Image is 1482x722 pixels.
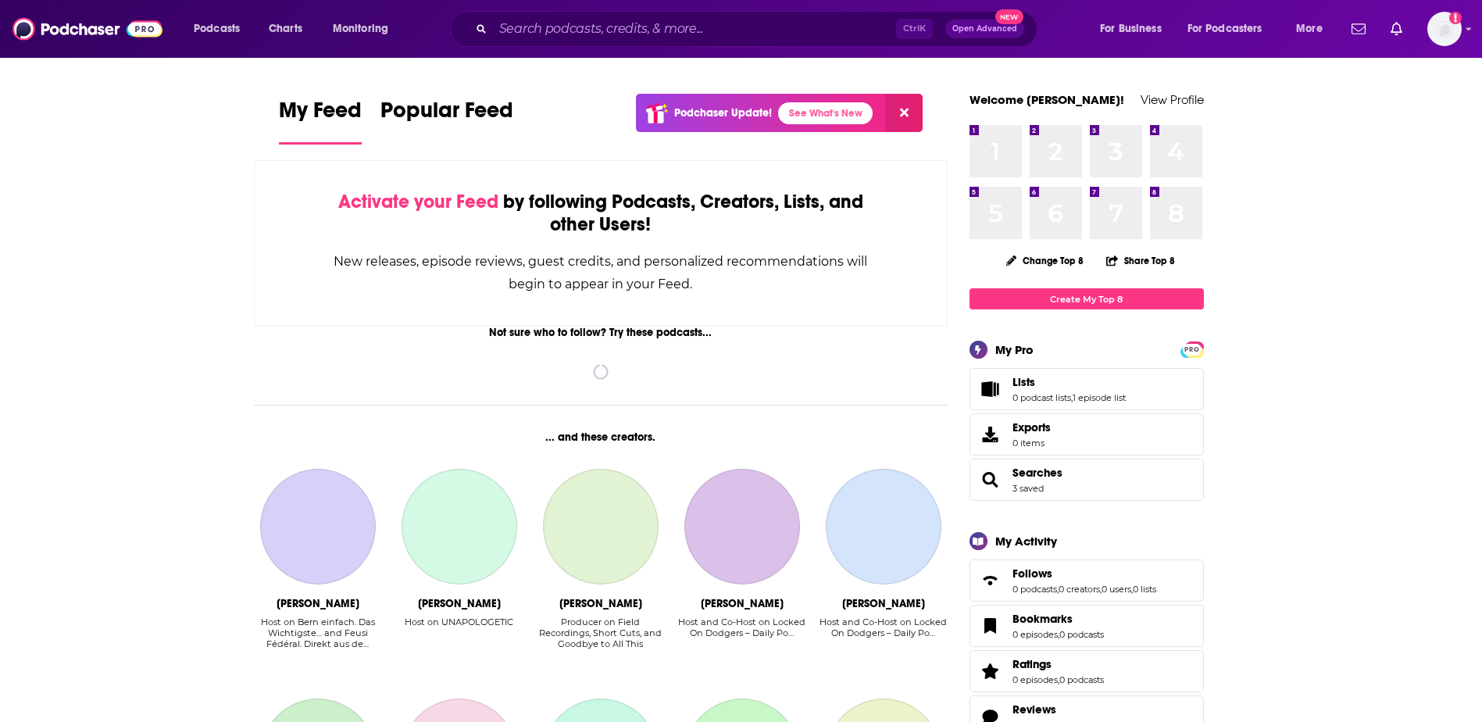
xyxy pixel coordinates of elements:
[338,190,498,213] span: Activate your Feed
[1059,629,1104,640] a: 0 podcasts
[1102,584,1131,595] a: 0 users
[1133,584,1156,595] a: 0 lists
[826,469,941,584] a: Vince Samperio
[684,469,800,584] a: Jeff Snider
[12,14,162,44] img: Podchaser - Follow, Share and Rate Podcasts
[559,597,642,610] div: Eleanor McDowall
[1012,567,1052,581] span: Follows
[1012,392,1071,403] a: 0 podcast lists
[1058,674,1059,685] span: ,
[1012,420,1051,434] span: Exports
[1177,16,1285,41] button: open menu
[536,617,665,649] div: Producer on Field Recordings, Short Cuts, and Goodbye to All This
[975,469,1006,491] a: Searches
[1012,584,1057,595] a: 0 podcasts
[1449,12,1462,24] svg: Add a profile image
[380,97,513,145] a: Popular Feed
[1427,12,1462,46] button: Show profile menu
[778,102,873,124] a: See What's New
[819,617,948,650] div: Host and Co-Host on Locked On Dodgers – Daily Po…
[1012,702,1056,717] span: Reviews
[1012,657,1052,671] span: Ratings
[1183,344,1202,356] span: PRO
[260,469,376,584] a: Dominik Feusi
[1012,375,1126,389] a: Lists
[970,650,1204,692] span: Ratings
[970,559,1204,602] span: Follows
[1100,18,1162,40] span: For Business
[674,106,772,120] p: Podchaser Update!
[1058,629,1059,640] span: ,
[259,16,312,41] a: Charts
[819,617,948,638] div: Host and Co-Host on Locked On Dodgers – Daily Po…
[677,617,806,638] div: Host and Co-Host on Locked On Dodgers – Daily Po…
[1100,584,1102,595] span: ,
[254,326,948,339] div: Not sure who to follow? Try these podcasts...
[279,97,362,133] span: My Feed
[380,97,513,133] span: Popular Feed
[1285,16,1342,41] button: open menu
[970,92,1124,107] a: Welcome [PERSON_NAME]!
[975,424,1006,445] span: Exports
[970,288,1204,309] a: Create My Top 8
[1012,567,1156,581] a: Follows
[1012,702,1104,717] a: Reviews
[465,11,1052,47] div: Search podcasts, credits, & more...
[1012,629,1058,640] a: 0 episodes
[269,18,302,40] span: Charts
[1187,18,1262,40] span: For Podcasters
[970,368,1204,410] span: Lists
[1384,16,1409,42] a: Show notifications dropdown
[975,660,1006,682] a: Ratings
[975,378,1006,400] a: Lists
[952,25,1017,33] span: Open Advanced
[402,469,517,584] a: Ashfaaq Carim
[1012,674,1058,685] a: 0 episodes
[1059,674,1104,685] a: 0 podcasts
[536,617,665,650] div: Producer on Field Recordings, Short Cuts, and Goodbye to All This
[945,20,1024,38] button: Open AdvancedNew
[1012,483,1044,494] a: 3 saved
[543,469,659,584] a: Eleanor McDowall
[1089,16,1181,41] button: open menu
[970,605,1204,647] span: Bookmarks
[418,597,501,610] div: Ashfaaq Carim
[1012,466,1062,480] a: Searches
[333,191,870,236] div: by following Podcasts, Creators, Lists, and other Users!
[896,19,933,39] span: Ctrl K
[254,617,383,650] div: Host on Bern einfach. Das Wichtigste… and Feusi Fédéral. Direkt aus de…
[975,570,1006,592] a: Follows
[1071,392,1073,403] span: ,
[842,597,925,610] div: Vince Samperio
[254,431,948,444] div: ... and these creators.
[405,617,513,650] div: Host on UNAPOLOGETIC
[333,18,388,40] span: Monitoring
[1073,392,1126,403] a: 1 episode list
[995,534,1057,549] div: My Activity
[1012,438,1051,449] span: 0 items
[970,459,1204,501] span: Searches
[970,413,1204,456] a: Exports
[997,251,1094,270] button: Change Top 8
[277,597,359,610] div: Dominik Feusi
[701,597,784,610] div: Jeff Snider
[279,97,362,145] a: My Feed
[1059,584,1100,595] a: 0 creators
[322,16,409,41] button: open menu
[194,18,240,40] span: Podcasts
[1105,245,1176,276] button: Share Top 8
[1057,584,1059,595] span: ,
[1012,375,1035,389] span: Lists
[493,16,896,41] input: Search podcasts, credits, & more...
[1012,612,1104,626] a: Bookmarks
[405,617,513,627] div: Host on UNAPOLOGETIC
[254,617,383,649] div: Host on Bern einfach. Das Wichtigste… and Feusi Fédéral. Direkt aus de…
[333,250,870,295] div: New releases, episode reviews, guest credits, and personalized recommendations will begin to appe...
[975,615,1006,637] a: Bookmarks
[995,342,1034,357] div: My Pro
[1427,12,1462,46] span: Logged in as WE_Broadcast
[677,617,806,650] div: Host and Co-Host on Locked On Dodgers – Daily Po…
[1012,612,1073,626] span: Bookmarks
